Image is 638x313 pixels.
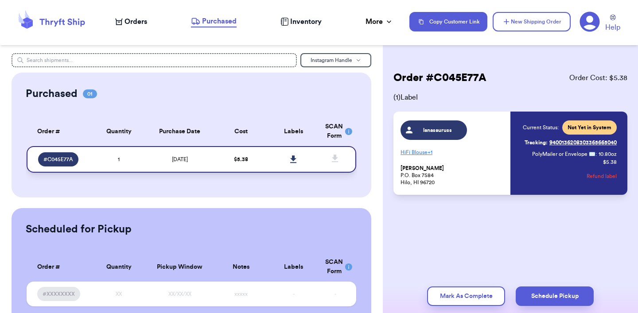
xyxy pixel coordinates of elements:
th: Cost [214,117,267,146]
span: + 1 [428,150,432,155]
th: Labels [267,252,320,282]
button: Mark As Complete [427,286,505,306]
a: Tracking:9400136208303365665040 [525,135,617,150]
span: Tracking: [525,139,548,146]
span: XX [116,291,122,297]
span: XX/XX/XX [168,291,191,297]
span: 1 [118,157,120,162]
span: Inventory [290,16,322,27]
th: Order # [27,252,93,282]
span: lanasauruss [417,127,459,134]
th: Quantity [93,252,145,282]
span: Help [605,22,620,33]
a: Orders [115,16,147,27]
span: Orders [124,16,147,27]
p: P.O. Box 7584 Hilo, HI 96720 [401,165,505,186]
th: Labels [267,117,320,146]
span: Current Status: [523,124,559,131]
h2: Order # C045E77A [393,71,486,85]
p: HiFi Blouse [401,145,505,159]
span: xxxxx [234,291,248,297]
span: $ 5.38 [234,157,248,162]
div: More [366,16,393,27]
a: Inventory [280,16,322,27]
span: - [335,291,336,297]
h2: Purchased [26,87,78,101]
a: Purchased [191,16,237,27]
span: - [293,291,295,297]
button: Schedule Pickup [516,286,594,306]
a: Help [605,15,620,33]
button: Copy Customer Link [409,12,487,31]
th: Notes [214,252,267,282]
div: SCAN Form [325,122,346,141]
button: Refund label [587,166,617,186]
th: Purchase Date [145,117,214,146]
h2: Scheduled for Pickup [26,222,132,236]
span: 01 [83,89,97,98]
span: 10.80 oz [599,151,617,158]
p: $ 5.38 [603,158,617,166]
th: Order # [27,117,93,146]
div: SCAN Form [325,258,346,276]
span: Not Yet in System [568,124,611,131]
th: Quantity [93,117,145,146]
span: #XXXXXXXX [43,290,75,298]
span: Instagram Handle [311,58,352,63]
span: [PERSON_NAME] [401,165,444,172]
span: [DATE] [172,157,188,162]
button: New Shipping Order [493,12,571,31]
span: ( 1 ) Label [393,92,627,103]
th: Pickup Window [145,252,214,282]
input: Search shipments... [12,53,297,67]
span: : [595,151,597,158]
span: PolyMailer or Envelope ✉️ [532,151,595,157]
span: Purchased [202,16,237,27]
span: Order Cost: $ 5.38 [569,73,627,83]
button: Instagram Handle [300,53,371,67]
span: # C045E77A [43,156,73,163]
